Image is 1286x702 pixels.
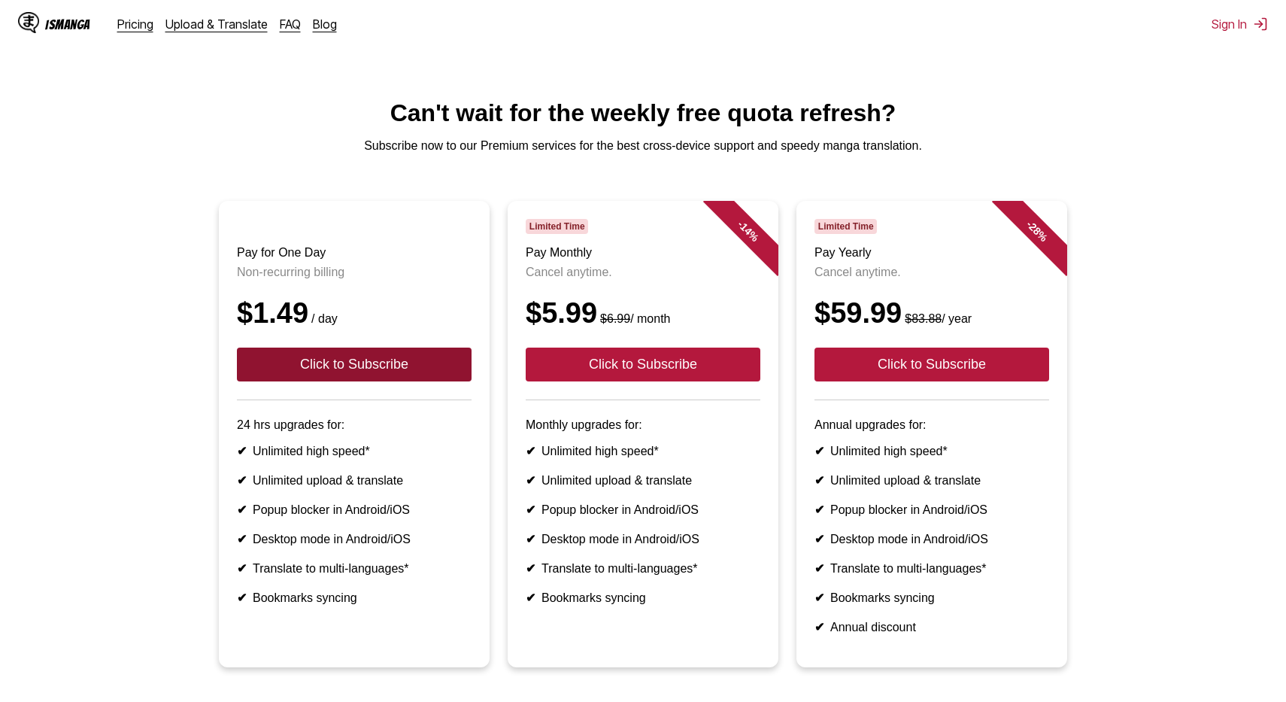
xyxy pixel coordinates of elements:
li: Unlimited upload & translate [237,473,472,488]
h1: Can't wait for the weekly free quota refresh? [12,99,1274,127]
div: - 28 % [992,186,1082,276]
li: Annual discount [814,620,1049,634]
b: ✔ [526,474,535,487]
button: Click to Subscribe [814,348,1049,381]
img: IsManga Logo [18,12,39,33]
li: Desktop mode in Android/iOS [814,532,1049,546]
b: ✔ [237,445,247,457]
a: Blog [313,17,337,32]
a: IsManga LogoIsManga [18,12,117,36]
div: $5.99 [526,297,760,330]
span: Limited Time [814,219,877,234]
li: Bookmarks syncing [814,591,1049,605]
p: Annual upgrades for: [814,418,1049,432]
li: Desktop mode in Android/iOS [237,532,472,546]
p: Cancel anytime. [526,266,760,279]
h3: Pay Monthly [526,246,760,260]
p: 24 hrs upgrades for: [237,418,472,432]
li: Unlimited high speed* [814,444,1049,458]
b: ✔ [526,503,535,516]
li: Popup blocker in Android/iOS [814,503,1049,517]
b: ✔ [814,621,824,634]
b: ✔ [237,503,247,516]
b: ✔ [814,562,824,575]
li: Bookmarks syncing [237,591,472,605]
li: Unlimited high speed* [526,444,760,458]
li: Popup blocker in Android/iOS [237,503,472,517]
a: Pricing [117,17,153,32]
b: ✔ [237,474,247,487]
li: Desktop mode in Android/iOS [526,532,760,546]
b: ✔ [526,562,535,575]
b: ✔ [237,562,247,575]
li: Unlimited upload & translate [814,473,1049,488]
div: - 14 % [703,186,793,276]
li: Bookmarks syncing [526,591,760,605]
h3: Pay for One Day [237,246,472,260]
small: / day [308,312,338,325]
button: Sign In [1212,17,1268,32]
div: IsManga [45,17,90,32]
b: ✔ [814,503,824,516]
b: ✔ [814,533,824,545]
b: ✔ [526,445,535,457]
span: Limited Time [526,219,588,234]
b: ✔ [526,591,535,604]
li: Translate to multi-languages* [237,561,472,576]
b: ✔ [814,445,824,457]
b: ✔ [814,474,824,487]
li: Translate to multi-languages* [814,561,1049,576]
a: Upload & Translate [165,17,268,32]
s: $6.99 [600,312,630,325]
div: $1.49 [237,297,472,330]
button: Click to Subscribe [526,348,760,381]
small: / year [902,312,972,325]
s: $83.88 [905,312,942,325]
li: Translate to multi-languages* [526,561,760,576]
img: Sign out [1253,17,1268,32]
li: Popup blocker in Android/iOS [526,503,760,517]
h3: Pay Yearly [814,246,1049,260]
b: ✔ [237,533,247,545]
b: ✔ [814,591,824,604]
b: ✔ [526,533,535,545]
div: $59.99 [814,297,1049,330]
p: Cancel anytime. [814,266,1049,279]
li: Unlimited high speed* [237,444,472,458]
button: Click to Subscribe [237,348,472,381]
a: FAQ [280,17,301,32]
small: / month [597,312,670,325]
li: Unlimited upload & translate [526,473,760,488]
p: Monthly upgrades for: [526,418,760,432]
p: Non-recurring billing [237,266,472,279]
p: Subscribe now to our Premium services for the best cross-device support and speedy manga translat... [12,139,1274,153]
b: ✔ [237,591,247,604]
